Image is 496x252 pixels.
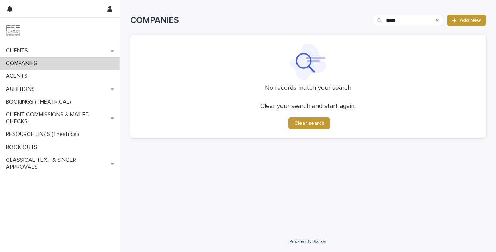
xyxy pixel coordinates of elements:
[260,103,356,111] p: Clear your search and start again.
[3,131,85,138] p: RESOURCE LINKS (Theatrical)
[3,157,111,171] p: CLASSICAL TEXT & SINGER APPROVALS
[294,121,324,126] span: Clear search
[3,111,111,125] p: CLIENT COMMISSIONS & MAILED CHECKS
[290,239,326,244] a: Powered By Stacker
[3,47,34,54] p: CLIENTS
[374,15,443,26] input: Search
[6,24,20,38] img: 9JgRvJ3ETPGCJDhvPVA5
[3,99,77,105] p: BOOKINGS (THEATRICAL)
[130,15,372,26] h1: COMPANIES
[3,86,41,93] p: AUDITIONS
[460,18,481,23] span: Add New
[3,60,43,67] p: COMPANIES
[139,84,477,92] p: No records match your search
[3,144,43,151] p: BOOK OUTS
[288,117,330,129] button: Clear search
[447,15,485,26] a: Add New
[3,73,33,80] p: AGENTS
